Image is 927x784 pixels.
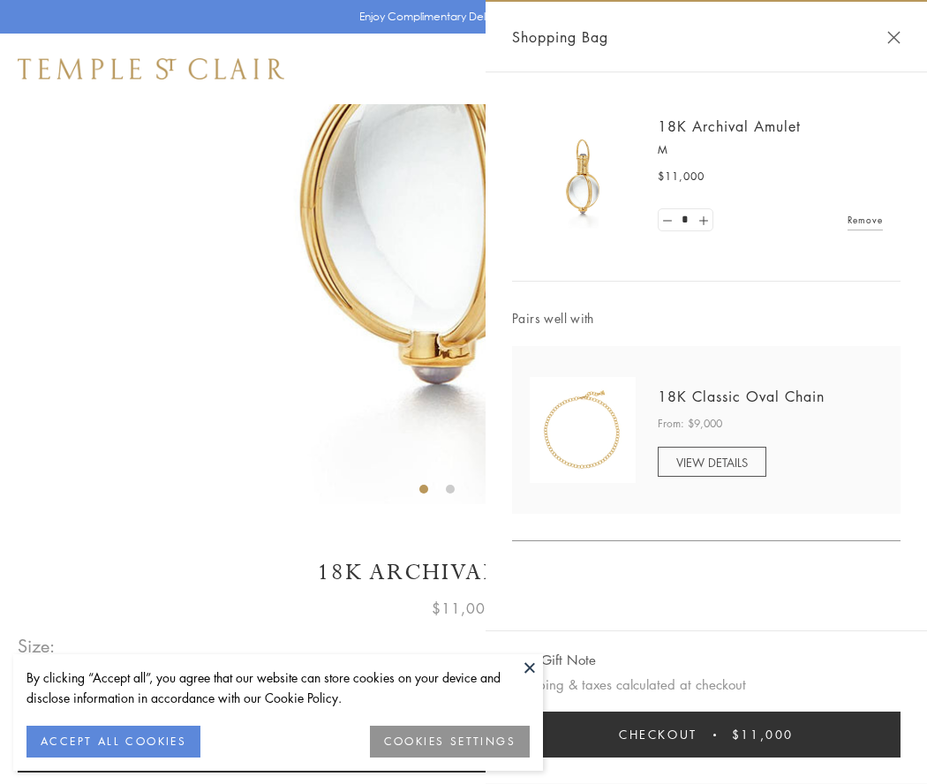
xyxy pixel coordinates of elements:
[732,725,794,744] span: $11,000
[18,631,57,660] span: Size:
[658,141,883,159] p: M
[658,117,801,136] a: 18K Archival Amulet
[676,454,748,471] span: VIEW DETAILS
[26,667,530,708] div: By clicking “Accept all”, you agree that our website can store cookies on your device and disclos...
[512,26,608,49] span: Shopping Bag
[18,58,284,79] img: Temple St. Clair
[370,726,530,758] button: COOKIES SETTINGS
[658,168,705,185] span: $11,000
[658,415,722,433] span: From: $9,000
[694,209,712,231] a: Set quantity to 2
[658,447,766,477] a: VIEW DETAILS
[512,308,901,328] span: Pairs well with
[659,209,676,231] a: Set quantity to 0
[530,124,636,230] img: 18K Archival Amulet
[887,31,901,44] button: Close Shopping Bag
[512,712,901,758] button: Checkout $11,000
[359,8,560,26] p: Enjoy Complimentary Delivery & Returns
[530,377,636,483] img: N88865-OV18
[848,210,883,230] a: Remove
[658,387,825,406] a: 18K Classic Oval Chain
[512,674,901,696] p: Shipping & taxes calculated at checkout
[26,726,200,758] button: ACCEPT ALL COOKIES
[512,649,596,671] button: Add Gift Note
[18,557,909,588] h1: 18K Archival Amulet
[432,597,495,620] span: $11,000
[619,725,697,744] span: Checkout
